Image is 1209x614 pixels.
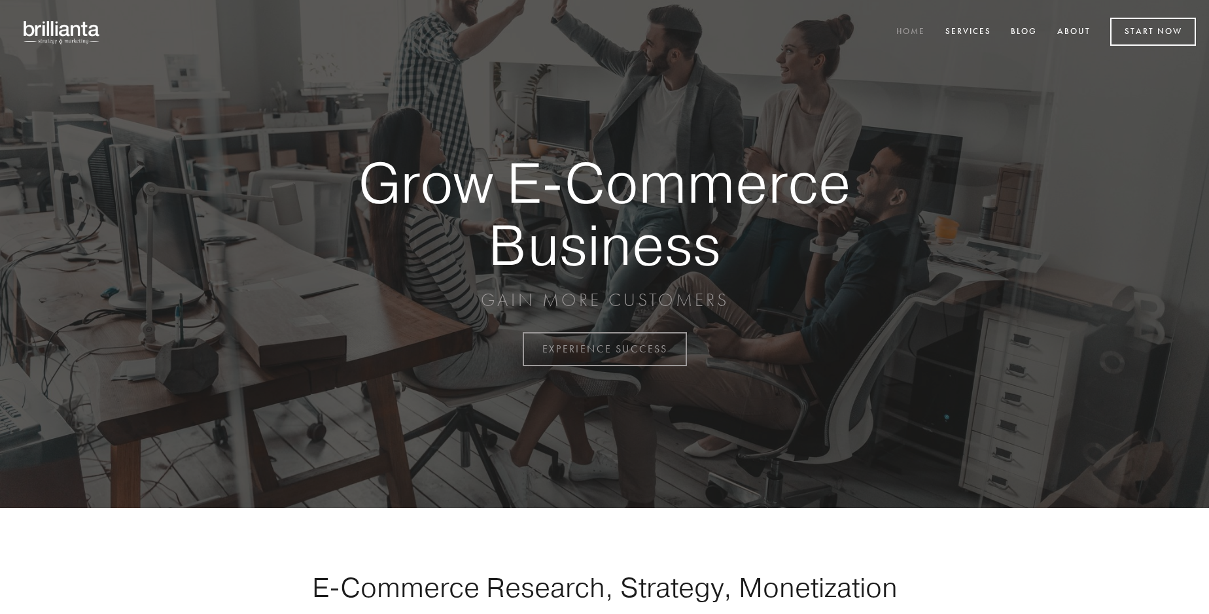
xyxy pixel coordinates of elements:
a: Start Now [1110,18,1196,46]
h1: E-Commerce Research, Strategy, Monetization [271,571,938,604]
img: brillianta - research, strategy, marketing [13,13,111,51]
a: EXPERIENCE SUCCESS [523,332,687,366]
strong: Grow E-Commerce Business [313,152,896,275]
a: Blog [1002,22,1045,43]
p: GAIN MORE CUSTOMERS [313,288,896,312]
a: Services [937,22,1000,43]
a: About [1049,22,1099,43]
a: Home [888,22,934,43]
